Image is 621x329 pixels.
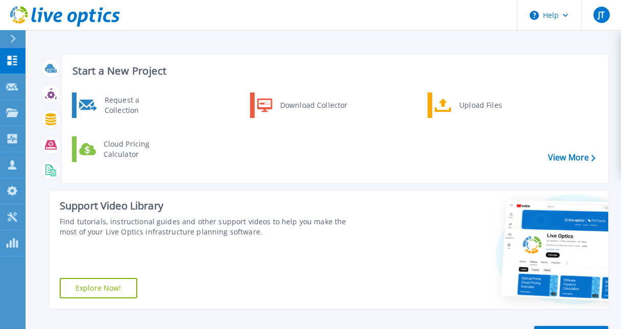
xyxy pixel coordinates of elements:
div: Upload Files [454,95,530,115]
a: Explore Now! [60,278,137,298]
span: JT [598,11,605,19]
a: Download Collector [250,92,355,118]
a: Upload Files [428,92,532,118]
h3: Start a New Project [72,65,595,77]
a: View More [548,153,595,162]
div: Request a Collection [100,95,174,115]
div: Cloud Pricing Calculator [98,139,174,159]
a: Request a Collection [72,92,177,118]
div: Find tutorials, instructional guides and other support videos to help you make the most of your L... [60,217,350,237]
div: Download Collector [275,95,352,115]
a: Cloud Pricing Calculator [72,136,177,162]
div: Support Video Library [60,199,350,213]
